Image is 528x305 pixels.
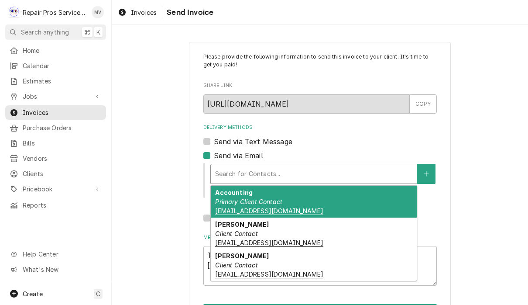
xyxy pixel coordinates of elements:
[96,289,100,298] span: C
[203,82,437,89] label: Share Link
[5,59,106,73] a: Calendar
[92,6,104,18] div: Mindy Volker's Avatar
[21,28,69,37] span: Search anything
[203,53,437,286] div: Invoice Send Form
[5,247,106,261] a: Go to Help Center
[164,7,213,18] span: Send Invoice
[203,234,437,241] label: Message to Client
[8,6,20,18] div: R
[424,171,429,177] svg: Create New Contact
[5,43,106,58] a: Home
[23,108,102,117] span: Invoices
[5,89,106,104] a: Go to Jobs
[5,198,106,212] a: Reports
[203,246,437,286] textarea: Thank you for your business. Please visit us at [DOMAIN_NAME] and leave us a review.
[23,184,89,194] span: Pricebook
[92,6,104,18] div: MV
[203,124,437,223] div: Delivery Methods
[23,123,102,132] span: Purchase Orders
[84,28,90,37] span: ⌘
[417,164,435,184] button: Create New Contact
[5,166,106,181] a: Clients
[23,92,89,101] span: Jobs
[5,182,106,196] a: Go to Pricebook
[23,46,102,55] span: Home
[23,154,102,163] span: Vendors
[215,198,282,205] em: Primary Client Contact
[5,151,106,166] a: Vendors
[203,124,437,131] label: Delivery Methods
[23,139,102,148] span: Bills
[5,24,106,40] button: Search anything⌘K
[23,8,87,17] div: Repair Pros Services Inc
[5,136,106,150] a: Bills
[23,169,102,178] span: Clients
[5,121,106,135] a: Purchase Orders
[5,105,106,120] a: Invoices
[23,61,102,70] span: Calendar
[131,8,157,17] span: Invoices
[203,82,437,113] div: Share Link
[23,250,101,259] span: Help Center
[23,265,101,274] span: What's New
[203,234,437,286] div: Message to Client
[214,136,292,147] label: Send via Text Message
[203,53,437,69] p: Please provide the following information to send this invoice to your client. It's time to get yo...
[23,201,102,210] span: Reports
[96,28,100,37] span: K
[8,6,20,18] div: Repair Pros Services Inc's Avatar
[215,252,269,260] strong: [PERSON_NAME]
[215,261,257,269] em: Client Contact
[215,221,269,228] strong: [PERSON_NAME]
[23,290,43,298] span: Create
[214,150,263,161] label: Send via Email
[215,189,253,196] strong: Accounting
[114,5,160,20] a: Invoices
[23,76,102,86] span: Estimates
[5,262,106,277] a: Go to What's New
[215,230,257,237] em: Client Contact
[410,94,437,114] button: COPY
[5,74,106,88] a: Estimates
